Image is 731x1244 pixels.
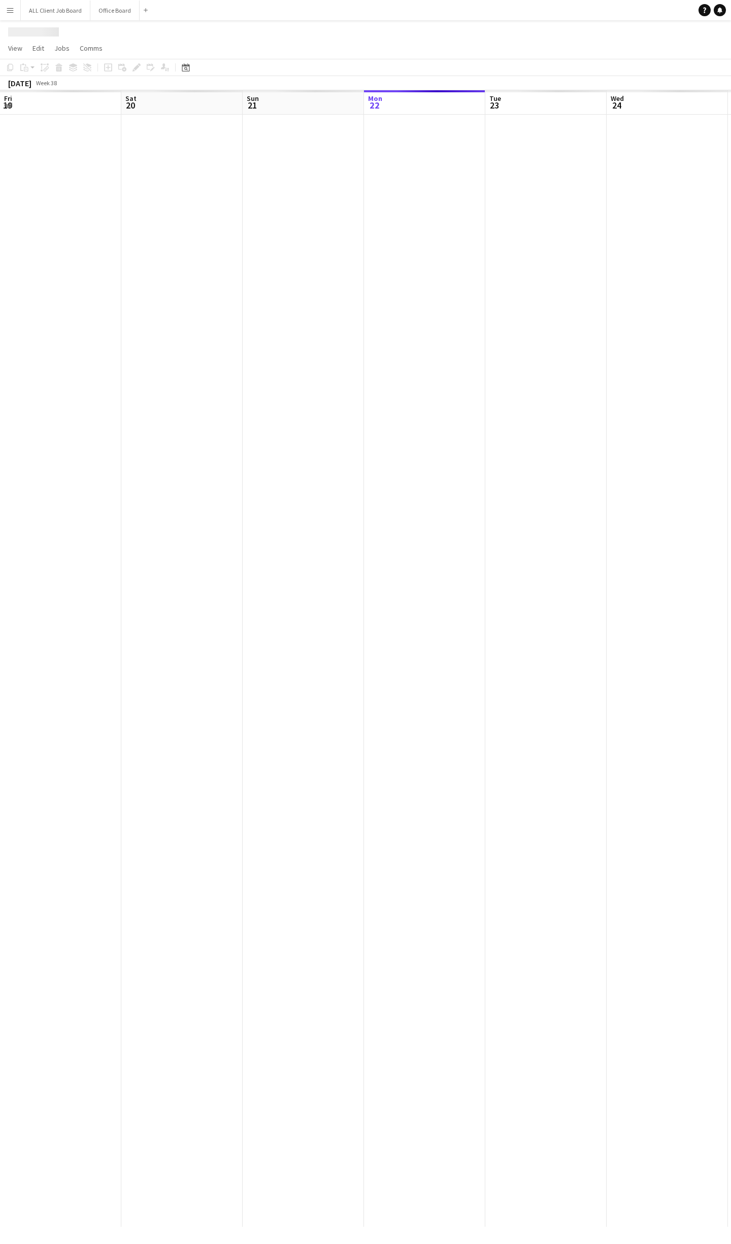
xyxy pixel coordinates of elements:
span: 20 [124,99,137,111]
span: Week 38 [34,79,59,87]
button: ALL Client Job Board [21,1,90,20]
span: Sun [247,94,259,103]
span: 24 [609,99,624,111]
button: Office Board [90,1,140,20]
a: Jobs [50,42,74,55]
span: Fri [4,94,12,103]
span: Mon [368,94,382,103]
span: 23 [488,99,501,111]
span: 22 [367,99,382,111]
span: Edit [32,44,44,53]
a: Edit [28,42,48,55]
span: Wed [611,94,624,103]
span: Sat [125,94,137,103]
span: View [8,44,22,53]
a: View [4,42,26,55]
span: 21 [245,99,259,111]
span: Tue [489,94,501,103]
a: Comms [76,42,107,55]
span: Comms [80,44,103,53]
span: Jobs [54,44,70,53]
span: 19 [3,99,12,111]
div: [DATE] [8,78,31,88]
